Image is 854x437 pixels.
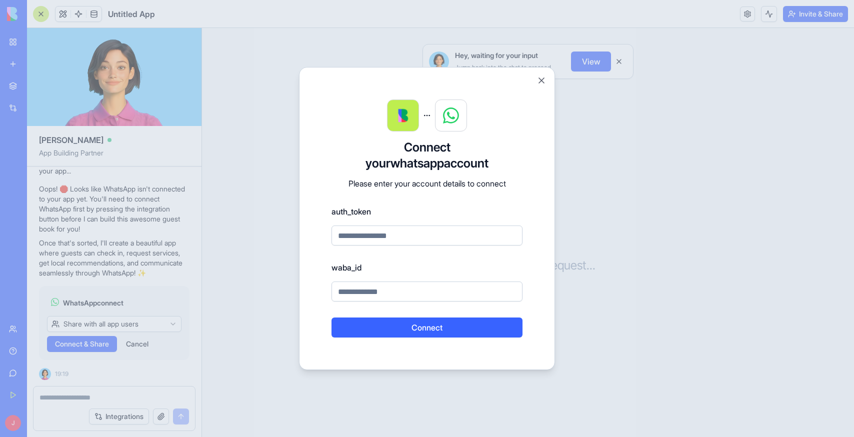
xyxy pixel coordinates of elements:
[443,107,459,123] img: whatsapp
[387,100,418,131] img: blocks
[331,205,522,217] label: auth_token
[331,261,522,273] label: waba_id
[331,139,522,171] h3: Connect your whatsapp account
[331,317,522,337] button: Connect
[331,177,522,189] p: Please enter your account details to connect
